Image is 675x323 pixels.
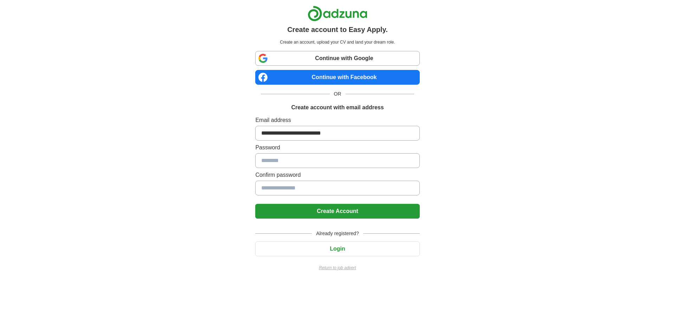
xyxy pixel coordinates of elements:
[255,265,419,271] a: Return to job advert
[312,230,363,237] span: Already registered?
[255,241,419,256] button: Login
[255,70,419,85] a: Continue with Facebook
[255,116,419,124] label: Email address
[330,90,346,98] span: OR
[308,6,367,21] img: Adzuna logo
[255,204,419,219] button: Create Account
[255,246,419,252] a: Login
[291,103,384,112] h1: Create account with email address
[255,51,419,66] a: Continue with Google
[255,171,419,179] label: Confirm password
[255,143,419,152] label: Password
[287,24,388,35] h1: Create account to Easy Apply.
[257,39,418,45] p: Create an account, upload your CV and land your dream role.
